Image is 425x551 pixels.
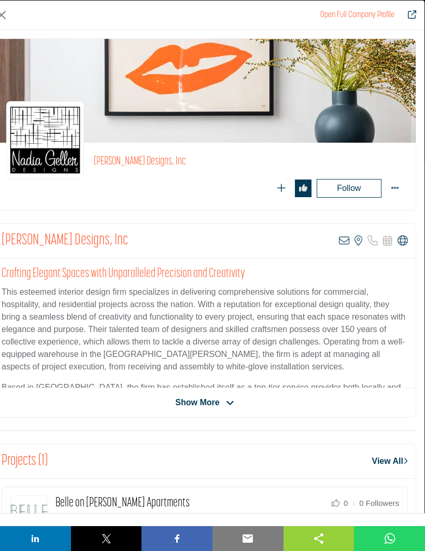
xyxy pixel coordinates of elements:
[175,396,219,409] span: Show More
[384,532,396,545] img: whatsapp sharing button
[2,286,408,373] p: This esteemed interior design firm specializes in delivering comprehensive solutions for commerci...
[317,179,381,198] button: Redirect to login
[273,180,290,197] button: Redirect to login page
[100,532,112,545] img: twitter sharing button
[2,266,408,282] h2: Crafting Elegant Spaces with Unparalleled Precision and Creativity
[2,452,48,471] h2: Projects (1)
[29,532,41,545] img: linkedin sharing button
[55,497,190,509] a: Belle on [PERSON_NAME] Apartments
[242,532,254,545] img: email sharing button
[2,231,128,250] h2: Nadia Geller Designs, Inc
[387,180,403,197] button: More Options
[359,499,399,507] span: 0 Followers
[295,180,311,197] button: Redirect to login page
[313,532,325,545] img: sharethis sharing button
[320,11,394,19] a: Redirect to nadia-geller-designs-inc
[2,381,408,469] p: Based in [GEOGRAPHIC_DATA], the firm has established itself as a top-tier service provider both l...
[400,9,416,21] a: Redirect to nadia-geller-designs-inc
[344,499,348,507] span: 0
[372,455,408,467] a: View All
[6,101,84,179] img: nadia-geller-designs-inc logo
[171,532,183,545] img: facebook sharing button
[10,495,48,533] img: Project Logo - Belle on Bev Apartments
[94,155,379,169] h2: [PERSON_NAME] Designs, Inc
